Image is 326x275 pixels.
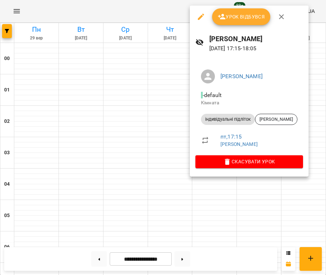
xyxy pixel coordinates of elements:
[209,34,303,44] h6: [PERSON_NAME]
[201,116,255,122] span: індивідуальні підліток
[201,92,223,98] span: - default
[209,44,303,53] p: [DATE] 17:15 - 18:05
[255,114,297,125] div: [PERSON_NAME]
[195,155,303,168] button: Скасувати Урок
[201,157,297,166] span: Скасувати Урок
[255,116,297,122] span: [PERSON_NAME]
[220,141,258,147] a: [PERSON_NAME]
[220,73,263,80] a: [PERSON_NAME]
[218,13,265,21] span: Урок відбувся
[201,99,297,106] p: Кімната
[220,133,242,140] a: пт , 17:15
[212,8,271,25] button: Урок відбувся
